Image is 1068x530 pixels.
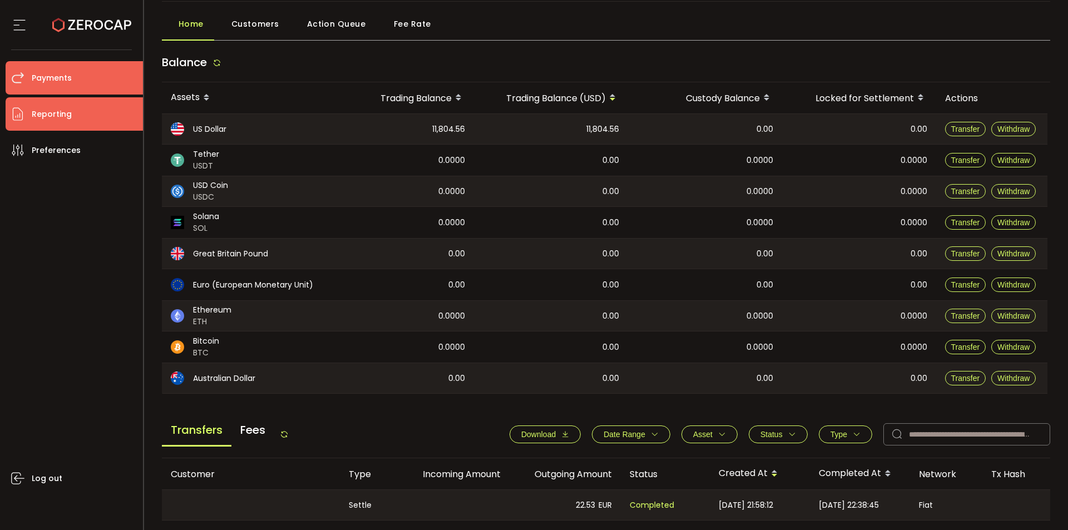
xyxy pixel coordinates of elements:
span: Fees [231,415,274,445]
span: 0.0000 [746,341,773,354]
button: Withdraw [991,340,1036,354]
span: 0.00 [602,154,619,167]
span: 0.00 [756,279,773,291]
span: Euro (European Monetary Unit) [193,279,313,291]
span: EUR [599,499,612,512]
span: 0.0000 [438,341,465,354]
span: 0.0000 [438,154,465,167]
span: Payments [32,70,72,86]
span: 0.00 [602,279,619,291]
span: 0.00 [911,279,927,291]
div: Trading Balance [334,88,474,107]
span: 0.00 [602,310,619,323]
img: usdt_portfolio.svg [171,153,184,167]
span: Action Queue [307,13,366,35]
span: [DATE] 21:58:12 [719,499,773,512]
span: USDC [193,191,228,203]
span: Withdraw [997,249,1030,258]
span: 0.0000 [746,310,773,323]
div: Locked for Settlement [782,88,936,107]
span: 0.00 [448,279,465,291]
span: Balance [162,55,207,70]
span: Bitcoin [193,335,219,347]
div: Customer [162,468,340,481]
span: 0.0000 [746,216,773,229]
div: Actions [936,92,1047,105]
div: Network [910,468,982,481]
span: 0.00 [448,372,465,385]
span: Download [521,430,556,439]
span: Transfer [951,156,980,165]
span: Log out [32,470,62,487]
button: Transfer [945,371,986,385]
span: Transfer [951,343,980,351]
button: Withdraw [991,215,1036,230]
button: Asset [681,425,738,443]
span: Type [830,430,847,439]
span: 0.0000 [901,216,927,229]
span: Transfer [951,125,980,133]
span: Withdraw [997,218,1030,227]
div: Trading Balance (USD) [474,88,628,107]
button: Transfer [945,246,986,261]
button: Withdraw [991,371,1036,385]
span: Withdraw [997,311,1030,320]
img: usd_portfolio.svg [171,122,184,136]
span: 22.53 [576,499,595,512]
span: USD Coin [193,180,228,191]
img: eur_portfolio.svg [171,278,184,291]
div: Outgoing Amount [510,468,621,481]
iframe: Chat Widget [1012,477,1068,530]
button: Date Range [592,425,670,443]
div: Created At [710,464,810,483]
span: Great Britain Pound [193,248,268,260]
span: Transfer [951,249,980,258]
button: Withdraw [991,122,1036,136]
span: 0.00 [602,372,619,385]
span: ETH [193,316,231,328]
span: Withdraw [997,125,1030,133]
span: 0.00 [756,247,773,260]
span: 0.00 [911,247,927,260]
span: Withdraw [997,187,1030,196]
span: Asset [693,430,713,439]
button: Type [819,425,872,443]
div: Status [621,468,710,481]
span: 0.0000 [901,310,927,323]
div: Fiat [910,490,982,520]
span: Transfer [951,311,980,320]
span: Preferences [32,142,81,158]
button: Transfer [945,278,986,292]
button: Withdraw [991,278,1036,292]
img: sol_portfolio.png [171,216,184,229]
button: Transfer [945,215,986,230]
img: eth_portfolio.svg [171,309,184,323]
span: Withdraw [997,280,1030,289]
span: Customers [231,13,279,35]
span: Transfers [162,415,231,447]
span: Reporting [32,106,72,122]
span: 0.00 [602,341,619,354]
span: 11,804.56 [432,123,465,136]
span: 0.00 [602,247,619,260]
button: Transfer [945,153,986,167]
span: USDT [193,160,219,172]
span: Transfer [951,218,980,227]
span: Withdraw [997,374,1030,383]
span: Transfer [951,374,980,383]
span: Withdraw [997,343,1030,351]
span: 0.0000 [438,185,465,198]
span: Australian Dollar [193,373,255,384]
div: Completed At [810,464,910,483]
span: 0.00 [602,185,619,198]
img: aud_portfolio.svg [171,372,184,385]
img: usdc_portfolio.svg [171,185,184,198]
span: 0.00 [448,247,465,260]
span: Home [179,13,204,35]
img: gbp_portfolio.svg [171,247,184,260]
div: Settle [340,490,398,520]
span: 0.0000 [746,185,773,198]
span: 0.0000 [438,216,465,229]
span: 0.00 [911,123,927,136]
